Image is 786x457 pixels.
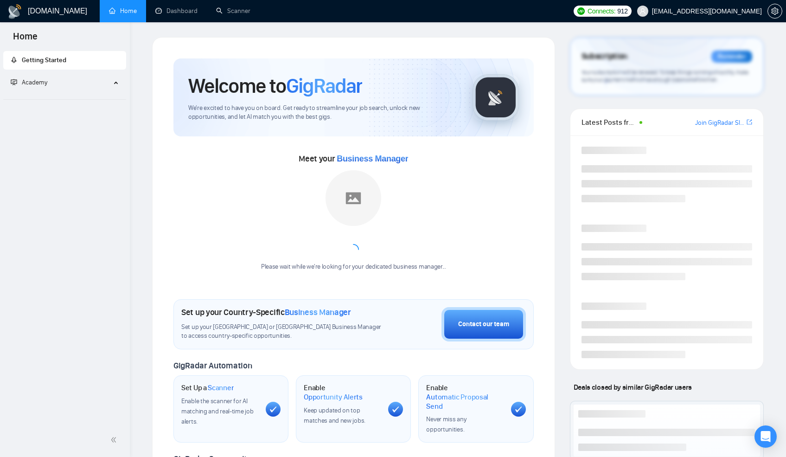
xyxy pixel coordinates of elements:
[11,57,17,63] span: rocket
[617,6,627,16] span: 912
[577,7,585,15] img: upwork-logo.png
[216,7,250,15] a: searchScanner
[286,73,362,98] span: GigRadar
[588,6,615,16] span: Connects:
[768,7,782,15] span: setting
[304,406,365,425] span: Keep updated on top matches and new jobs.
[7,4,22,19] img: logo
[155,7,198,15] a: dashboardDashboard
[304,383,381,401] h1: Enable
[6,30,45,49] span: Home
[208,383,234,393] span: Scanner
[188,73,362,98] h1: Welcome to
[747,118,752,127] a: export
[426,393,503,411] span: Automatic Proposal Send
[582,49,627,64] span: Subscription
[747,118,752,126] span: export
[441,307,526,341] button: Contact our team
[304,393,363,402] span: Opportunity Alerts
[458,319,509,329] div: Contact our team
[22,56,66,64] span: Getting Started
[754,425,777,448] div: Open Intercom Messenger
[347,243,360,256] span: loading
[767,7,782,15] a: setting
[582,69,748,84] span: Your subscription will be renewed. To keep things running smoothly, make sure your payment method...
[426,383,503,411] h1: Enable
[582,116,637,128] span: Latest Posts from the GigRadar Community
[695,118,745,128] a: Join GigRadar Slack Community
[11,78,47,86] span: Academy
[570,379,696,395] span: Deals closed by similar GigRadar users
[173,360,252,371] span: GigRadar Automation
[426,415,466,433] span: Never miss any opportunities.
[767,4,782,19] button: setting
[711,51,752,63] div: Reminder
[188,104,458,122] span: We're excited to have you on board. Get ready to streamline your job search, unlock new opportuni...
[285,307,351,317] span: Business Manager
[11,79,17,85] span: fund-projection-screen
[181,323,388,341] span: Set up your [GEOGRAPHIC_DATA] or [GEOGRAPHIC_DATA] Business Manager to access country-specific op...
[256,263,452,271] div: Please wait while we're looking for your dedicated business manager...
[299,154,408,164] span: Meet your
[473,74,519,121] img: gigradar-logo.png
[181,307,351,317] h1: Set up your Country-Specific
[3,96,126,102] li: Academy Homepage
[639,8,646,14] span: user
[22,78,47,86] span: Academy
[181,397,253,425] span: Enable the scanner for AI matching and real-time job alerts.
[109,7,137,15] a: homeHome
[326,170,381,226] img: placeholder.png
[110,435,120,444] span: double-left
[3,51,126,70] li: Getting Started
[181,383,234,393] h1: Set Up a
[337,154,408,163] span: Business Manager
